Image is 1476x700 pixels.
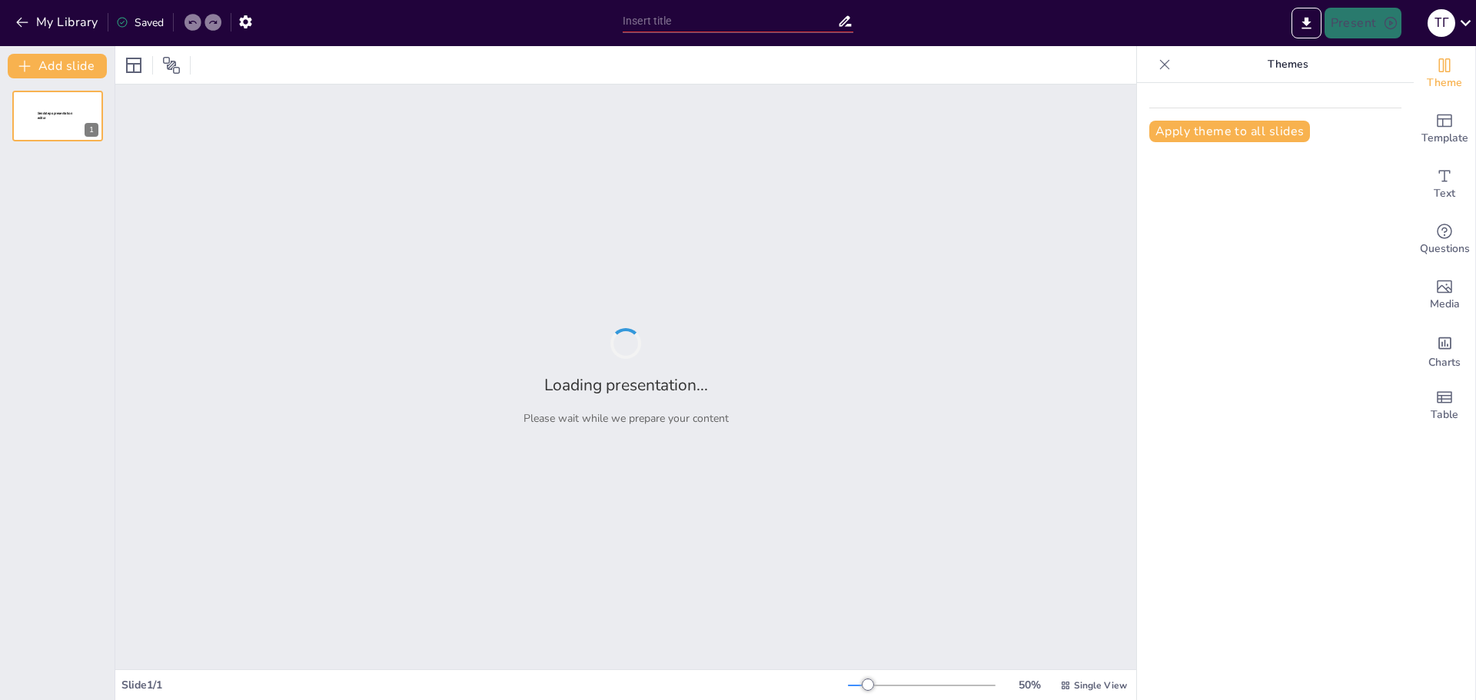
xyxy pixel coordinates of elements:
span: Template [1421,130,1468,147]
div: 50 % [1011,678,1048,692]
button: Export to PowerPoint [1291,8,1321,38]
p: Please wait while we prepare your content [524,411,729,426]
span: Questions [1420,241,1470,257]
span: Media [1430,296,1460,313]
span: Table [1431,406,1458,423]
div: Add a table [1414,378,1475,433]
h2: Loading presentation... [544,374,708,396]
div: Slide 1 / 1 [121,678,848,692]
input: Insert title [623,10,837,32]
div: Get real-time input from your audience [1414,212,1475,267]
div: Add images, graphics, shapes or video [1414,267,1475,323]
button: My Library [12,10,105,35]
div: Change the overall theme [1414,46,1475,101]
span: Text [1434,185,1455,202]
div: 1 [85,123,98,137]
div: Т Г [1428,9,1455,37]
div: Layout [121,53,146,78]
span: Single View [1074,679,1127,692]
span: Theme [1427,75,1462,91]
button: Т Г [1428,8,1455,38]
div: Add ready made slides [1414,101,1475,157]
div: Saved [116,15,164,30]
button: Add slide [8,54,107,78]
p: Themes [1177,46,1398,83]
div: Add text boxes [1414,157,1475,212]
button: Present [1325,8,1401,38]
span: Sendsteps presentation editor [38,111,72,120]
span: Charts [1428,354,1461,371]
div: Add charts and graphs [1414,323,1475,378]
div: 1 [12,91,103,141]
button: Apply theme to all slides [1149,121,1310,142]
span: Position [162,56,181,75]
